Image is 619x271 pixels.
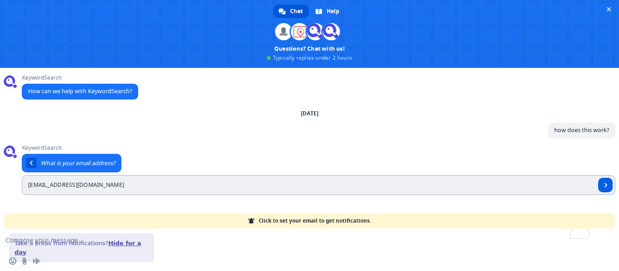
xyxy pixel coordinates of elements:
input: Enter your email address... [22,175,595,195]
span: How can we help with KeywordSearch? [28,87,132,95]
a: Chat [273,5,309,18]
span: Click to set your email to get notifications. [259,213,371,228]
textarea: To enrich screen reader interactions, please activate Accessibility in Grammarly extension settings [5,228,592,251]
div: Take a break from notifications? [9,233,154,262]
span: Chat [290,5,303,18]
span: Close chat [604,5,614,14]
a: Hide for a day [15,240,141,256]
span: KeywordSearch [22,145,615,151]
div: [DATE] [301,111,319,116]
span: Insert an emoji [9,257,16,265]
span: Help [327,5,339,18]
span: What is your email address? [41,159,115,167]
span: KeywordSearch [22,75,138,81]
span: Send a file [21,257,28,265]
a: Help [310,5,346,18]
span: how does this work? [554,126,609,134]
a: Send [598,178,613,192]
span: Audio message [33,257,40,265]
